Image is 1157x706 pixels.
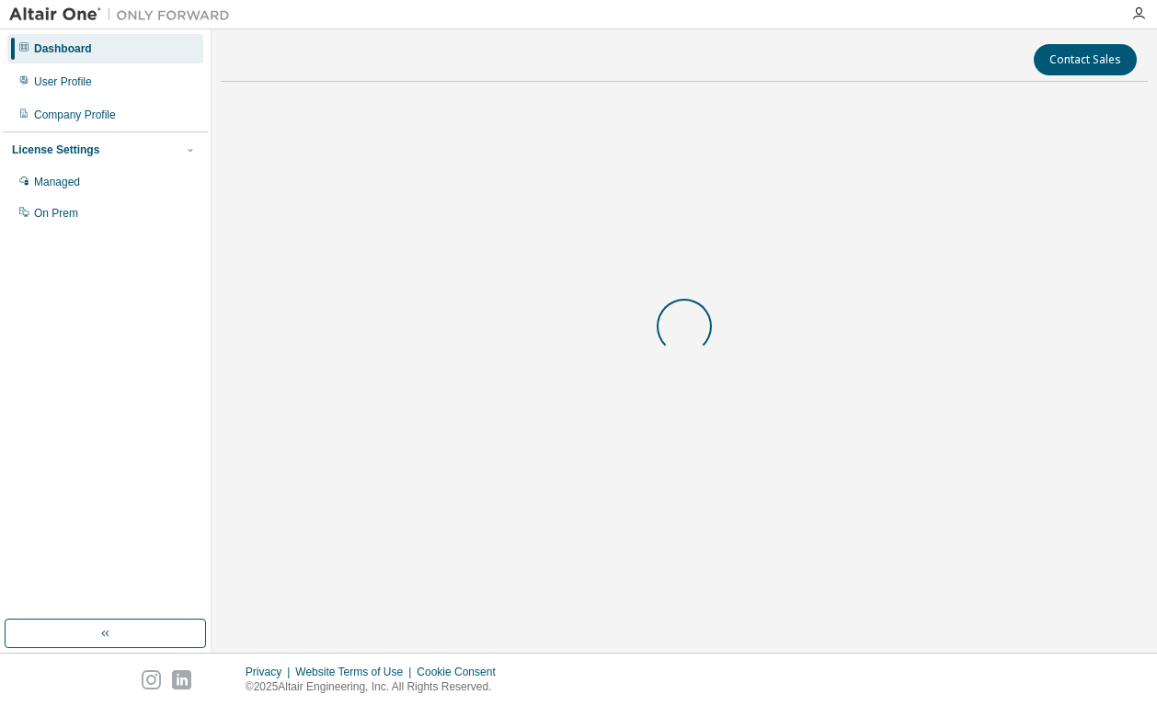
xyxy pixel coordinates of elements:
[34,206,78,221] div: On Prem
[246,679,507,695] p: © 2025 Altair Engineering, Inc. All Rights Reserved.
[142,670,161,689] img: instagram.svg
[12,142,99,157] div: License Settings
[34,41,92,56] div: Dashboard
[172,670,191,689] img: linkedin.svg
[34,175,80,189] div: Managed
[295,665,417,679] div: Website Terms of Use
[9,6,239,24] img: Altair One
[34,74,92,89] div: User Profile
[34,108,116,122] div: Company Profile
[246,665,295,679] div: Privacy
[1034,44,1137,75] button: Contact Sales
[417,665,506,679] div: Cookie Consent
